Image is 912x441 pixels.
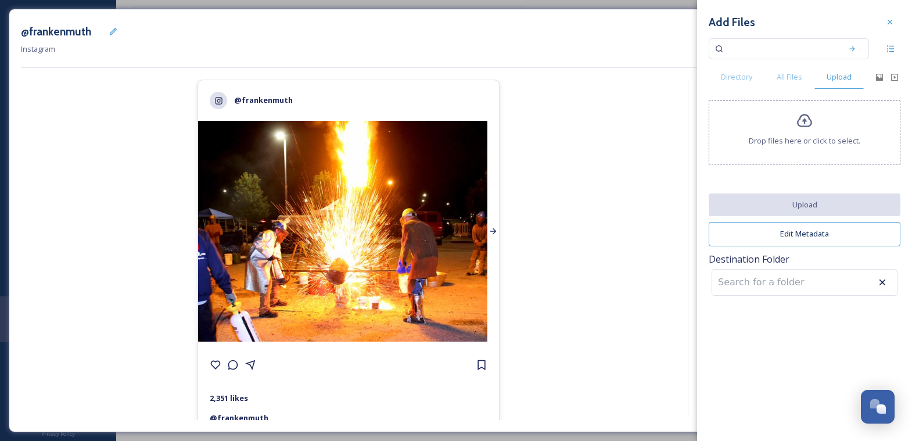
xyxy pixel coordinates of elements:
[21,23,91,40] h3: @frankenmuth
[709,14,755,31] h3: Add Files
[709,193,900,216] button: Upload
[777,71,802,83] span: All Files
[198,121,499,342] img: 3264a11f-af1e-4b6a-8cd7-57ca24d92e84.jpg
[749,135,860,146] span: Drop files here or click to select.
[210,413,268,423] strong: @ frankenmuth
[721,71,752,83] span: Directory
[709,222,900,246] button: Edit Metadata
[827,71,852,83] span: Upload
[861,390,895,424] button: Open Chat
[712,270,840,295] input: Search for a folder
[234,95,293,105] strong: @frankenmuth
[21,44,55,54] span: Instagram
[210,393,248,403] strong: 2,351 likes
[709,252,900,266] span: Destination Folder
